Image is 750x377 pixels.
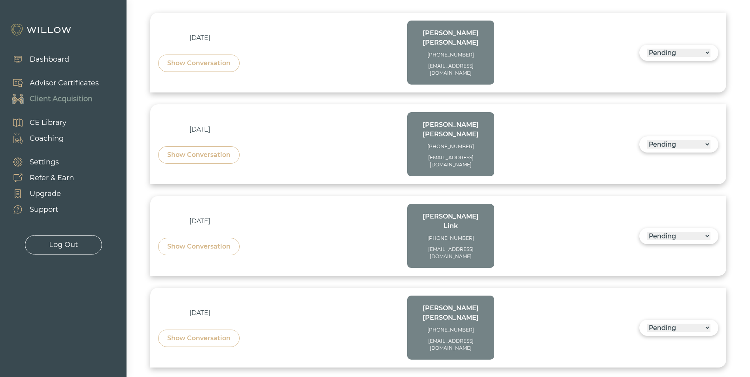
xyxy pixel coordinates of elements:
div: Client Acquisition [30,94,93,104]
a: Refer & Earn [4,170,74,186]
a: CE Library [4,115,66,130]
div: Show Conversation [167,58,230,68]
div: [EMAIL_ADDRESS][DOMAIN_NAME] [415,154,486,168]
div: Support [30,204,58,215]
a: Settings [4,154,74,170]
div: [PERSON_NAME] [PERSON_NAME] [415,303,486,322]
div: [PHONE_NUMBER] [415,326,486,334]
div: [EMAIL_ADDRESS][DOMAIN_NAME] [415,337,486,352]
div: Settings [30,157,59,168]
div: [DATE] [158,125,242,134]
div: [DATE] [158,217,242,226]
div: Show Conversation [167,242,230,251]
div: [PERSON_NAME] [PERSON_NAME] [415,28,486,47]
div: Show Conversation [167,150,230,160]
div: [PHONE_NUMBER] [415,235,486,242]
a: Coaching [4,130,66,146]
a: Advisor Certificates [4,75,99,91]
div: [DATE] [158,308,242,318]
div: Refer & Earn [30,173,74,183]
div: CE Library [30,117,66,128]
div: [DATE] [158,33,242,43]
div: [PHONE_NUMBER] [415,51,486,58]
a: Upgrade [4,186,74,202]
div: Advisor Certificates [30,78,99,89]
div: Log Out [49,239,78,250]
div: Upgrade [30,188,61,199]
div: [EMAIL_ADDRESS][DOMAIN_NAME] [415,62,486,77]
div: [PERSON_NAME] Link [415,212,486,231]
div: Show Conversation [167,334,230,343]
div: [PHONE_NUMBER] [415,143,486,150]
img: Willow [10,23,73,36]
div: [PERSON_NAME] [PERSON_NAME] [415,120,486,139]
div: [EMAIL_ADDRESS][DOMAIN_NAME] [415,246,486,260]
div: Dashboard [30,54,69,65]
a: Client Acquisition [4,91,99,107]
a: Dashboard [4,51,69,67]
div: Coaching [30,133,64,144]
